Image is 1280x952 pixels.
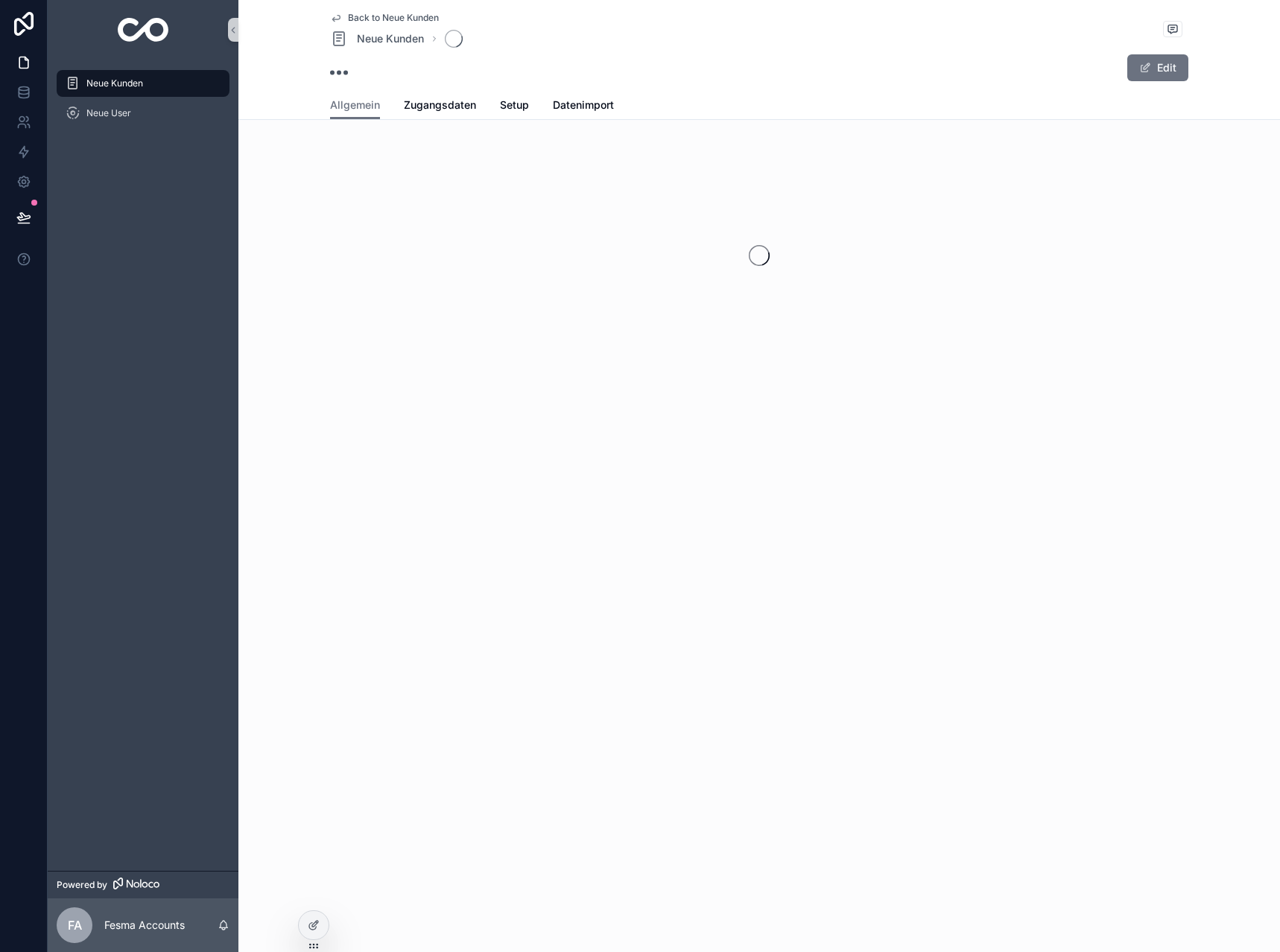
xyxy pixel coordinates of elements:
[500,92,529,121] a: Setup
[330,98,380,112] span: Allgemein
[57,879,107,891] span: Powered by
[57,70,229,97] a: Neue Kunden
[553,98,614,112] span: Datenimport
[118,18,169,42] img: App logo
[500,98,529,112] span: Setup
[48,60,238,146] div: scrollable content
[404,92,476,121] a: Zugangsdaten
[357,31,424,46] span: Neue Kunden
[553,92,614,121] a: Datenimport
[1127,54,1188,81] button: Edit
[404,98,476,112] span: Zugangsdaten
[68,916,82,934] span: FA
[330,30,424,48] a: Neue Kunden
[48,871,238,898] a: Powered by
[86,107,131,119] span: Neue User
[348,12,439,24] span: Back to Neue Kunden
[330,92,380,120] a: Allgemein
[86,77,143,89] span: Neue Kunden
[330,12,439,24] a: Back to Neue Kunden
[57,100,229,127] a: Neue User
[104,918,185,933] p: Fesma Accounts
